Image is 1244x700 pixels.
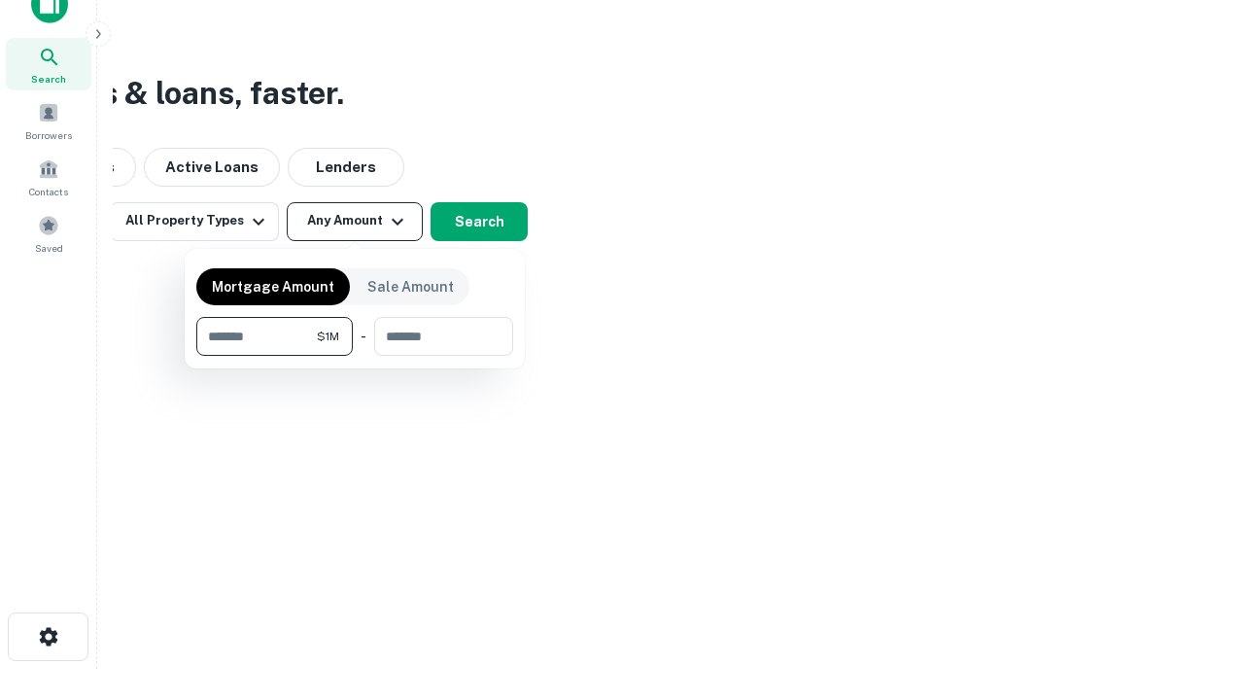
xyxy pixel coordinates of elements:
[212,276,334,297] p: Mortgage Amount
[361,317,366,356] div: -
[367,276,454,297] p: Sale Amount
[1147,544,1244,638] iframe: Chat Widget
[317,328,339,345] span: $1M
